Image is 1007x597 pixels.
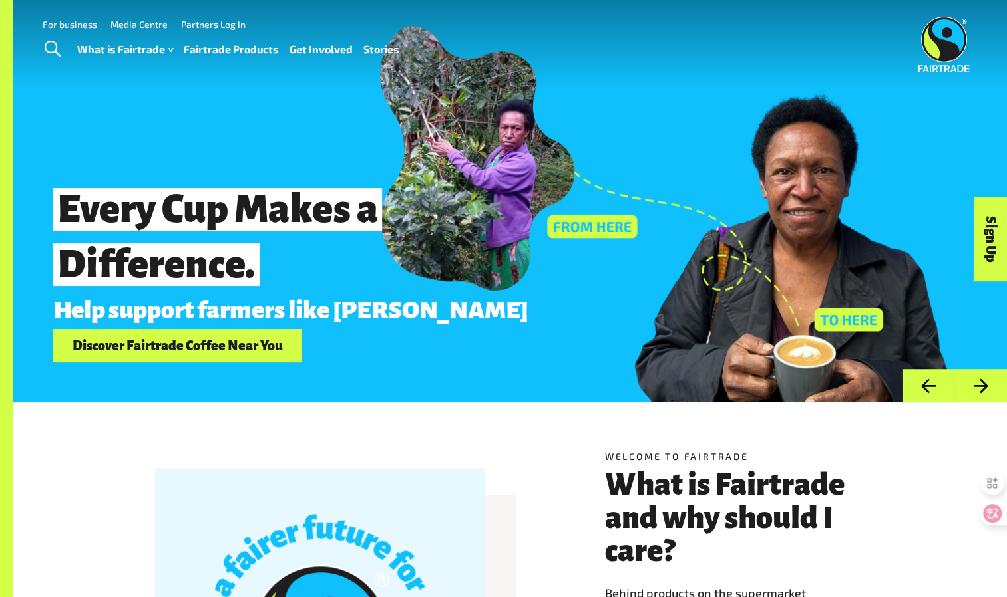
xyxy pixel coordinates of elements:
[53,188,382,286] span: Every Cup Makes a Difference.
[605,449,866,463] h5: Welcome to Fairtrade
[918,17,970,72] img: Fairtrade Australia New Zealand logo
[290,40,353,59] a: Get Involved
[902,369,954,403] button: Previous
[43,19,97,30] a: For business
[53,329,302,363] a: Discover Fairtrade Coffee Near You
[77,40,173,59] a: What is Fairtrade
[184,40,279,59] a: Fairtrade Products
[181,19,246,30] a: Partners Log In
[363,40,399,59] a: Stories
[605,468,866,568] h3: What is Fairtrade and why should I care?
[954,369,1007,403] button: Next
[53,297,812,324] p: Help support farmers like [PERSON_NAME]
[36,33,69,66] a: Toggle Search
[110,19,168,30] a: Media Centre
